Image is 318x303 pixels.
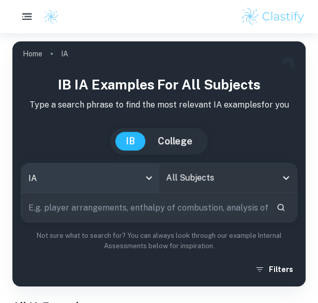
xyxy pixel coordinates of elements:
input: E.g. player arrangements, enthalpy of combustion, analysis of a big city... [21,193,268,222]
button: College [147,132,203,150]
div: IA [21,163,159,192]
img: Clastify logo [240,6,306,27]
button: IB [115,132,145,150]
h1: IB IA examples for all subjects [21,74,297,95]
button: Open [279,171,293,185]
img: Clastify logo [43,9,59,24]
button: Filters [252,260,297,279]
p: IA [61,48,68,59]
a: Home [23,47,42,61]
p: Not sure what to search for? You can always look through our example Internal Assessments below f... [21,231,297,252]
button: Search [272,199,290,216]
p: Type a search phrase to find the most relevant IA examples for you [21,99,297,111]
a: Clastify logo [37,9,59,24]
img: profile cover [12,41,306,286]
